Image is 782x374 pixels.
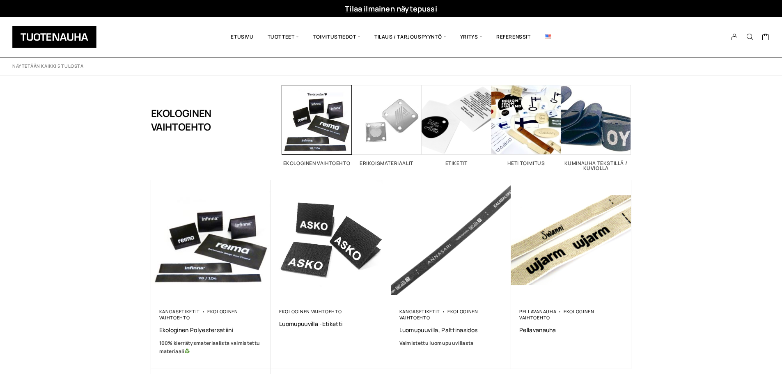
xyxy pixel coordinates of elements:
button: Search [742,33,758,41]
a: Luomupuuvilla -etiketti [279,320,383,328]
a: Ekologinen vaihtoehto [159,308,238,321]
p: Näytetään kaikki 5 tulosta [12,63,83,69]
a: Ekologinen polyestersatiini [159,326,263,334]
a: 100% kierrätysmateriaalista valmistettu materiaali♻️ [159,339,263,356]
span: Tilaus / Tarjouspyyntö [367,23,453,51]
a: Visit product category Ekologinen vaihtoehto [282,85,352,166]
a: Tilaa ilmainen näytepussi [345,4,437,14]
a: Cart [762,33,770,43]
a: Visit product category Etiketit [422,85,491,166]
h2: Heti toimitus [491,161,561,166]
span: Tuotteet [261,23,306,51]
a: Etusivu [224,23,260,51]
a: My Account [727,33,743,41]
a: Ekologinen vaihtoehto [399,308,478,321]
span: Valmistettu luomupuuvillasta [399,340,474,346]
a: Valmistettu luomupuuvillasta [399,339,503,347]
b: 100% kierrätysmateriaalista valmistettu materiaali [159,340,260,355]
h1: Ekologinen vaihtoehto [151,85,241,155]
a: Kangasetiketit [159,308,200,314]
a: Kangasetiketit [399,308,440,314]
h2: Etiketit [422,161,491,166]
a: Ekologinen vaihtoehto [519,308,594,321]
a: Ekologinen vaihtoehto [279,308,342,314]
img: ♻️ [185,349,190,353]
a: Luomupuuvilla, palttinasidos [399,326,503,334]
span: Yritys [453,23,489,51]
a: Referenssit [489,23,538,51]
h2: Kuminauha tekstillä / kuviolla [561,161,631,171]
a: Visit product category Erikoismateriaalit [352,85,422,166]
a: Visit product category Heti toimitus [491,85,561,166]
a: Pellavanauha [519,326,623,334]
span: Toimitustiedot [306,23,367,51]
a: Pellavanauha [519,308,556,314]
img: Tuotenauha Oy [12,26,96,48]
h2: Erikoismateriaalit [352,161,422,166]
img: English [545,34,551,39]
a: Visit product category Kuminauha tekstillä / kuviolla [561,85,631,171]
h2: Ekologinen vaihtoehto [282,161,352,166]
